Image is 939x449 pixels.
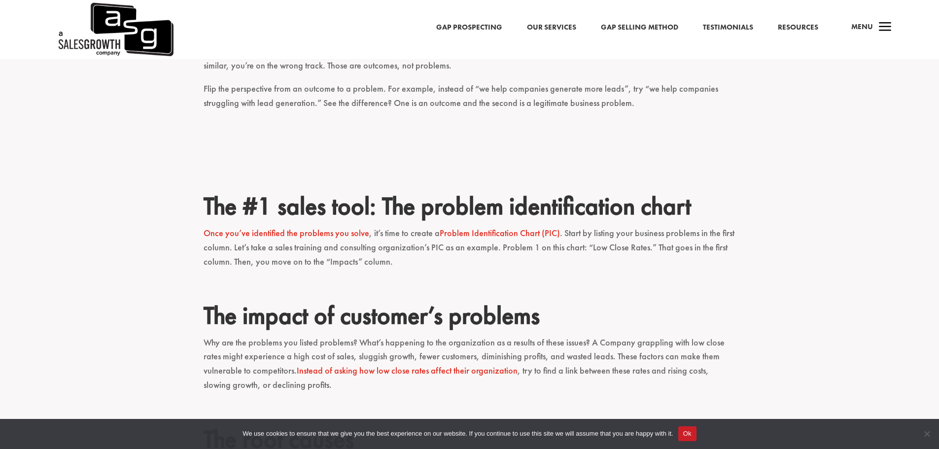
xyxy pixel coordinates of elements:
a: Gap Prospecting [436,21,502,34]
a: Our Services [527,21,576,34]
a: Testimonials [703,21,753,34]
iframe: Embedded CTA [297,119,642,169]
p: There are only 3-5 business problems you can solve. What are they? If any of them begin with “imp... [204,44,736,82]
a: Instead of asking how low close rates affect their organization [297,365,518,376]
a: Problem Identification Chart (PIC) [440,227,560,239]
p: , it’s time to create a . Start by listing your business problems in the first column. Let’s take... [204,226,736,277]
button: Ok [678,426,696,441]
a: Once you’ve identified the problems you solve [204,227,369,239]
p: Flip the perspective from an outcome to a problem. For example, instead of “we help companies gen... [204,82,736,119]
span: Menu [851,22,873,32]
h2: The impact of customer’s problems [204,301,736,335]
span: No [922,429,932,439]
p: Why are the problems you listed problems? What’s happening to the organization as a results of th... [204,336,736,401]
a: Resources [778,21,818,34]
span: a [875,18,895,37]
h2: The #1 sales tool: The problem identification chart [204,191,736,226]
span: We use cookies to ensure that we give you the best experience on our website. If you continue to ... [243,429,673,439]
a: Gap Selling Method [601,21,678,34]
